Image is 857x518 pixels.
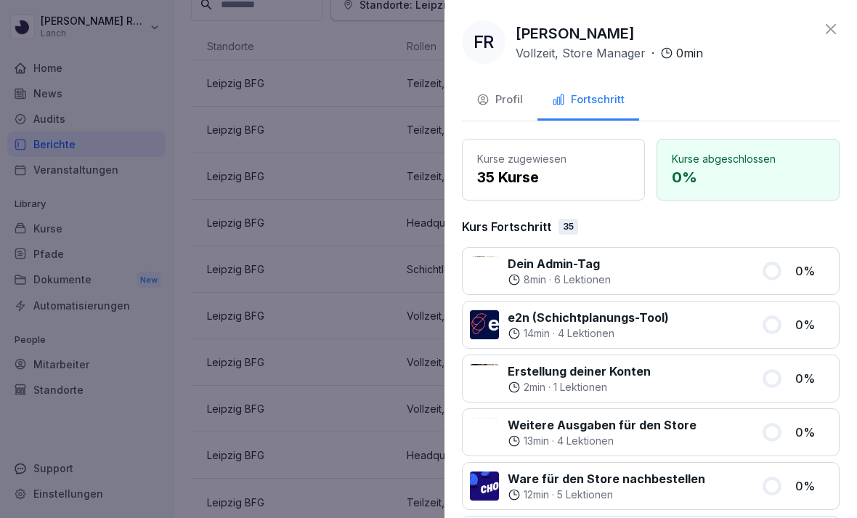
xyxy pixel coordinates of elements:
p: 13 min [524,434,549,448]
p: Erstellung deiner Konten [508,363,651,380]
p: 0 % [795,262,832,280]
div: · [508,272,611,287]
div: Profil [476,92,523,108]
p: 8 min [524,272,546,287]
p: 0 % [795,477,832,495]
p: Dein Admin-Tag [508,255,611,272]
p: 0 % [795,370,832,387]
p: Kurs Fortschritt [462,218,551,235]
p: 35 Kurse [477,166,630,188]
p: 1 Lektionen [553,380,607,394]
div: · [508,326,669,341]
p: 0 % [672,166,824,188]
p: 0 min [676,44,703,62]
p: Kurse abgeschlossen [672,151,824,166]
div: 35 [559,219,578,235]
div: FR [462,20,505,64]
p: Ware für den Store nachbestellen [508,470,705,487]
p: e2n (Schichtplanungs-Tool) [508,309,669,326]
div: · [508,487,705,502]
p: Kurse zugewiesen [477,151,630,166]
div: · [508,380,651,394]
button: Fortschritt [537,81,639,121]
div: · [508,434,696,448]
p: Vollzeit, Store Manager [516,44,646,62]
p: 2 min [524,380,545,394]
p: 12 min [524,487,549,502]
div: Fortschritt [552,92,625,108]
button: Profil [462,81,537,121]
p: 4 Lektionen [557,434,614,448]
p: 5 Lektionen [557,487,613,502]
div: · [516,44,703,62]
p: 6 Lektionen [554,272,611,287]
p: 14 min [524,326,550,341]
p: 0 % [795,424,832,441]
p: [PERSON_NAME] [516,23,635,44]
p: 0 % [795,316,832,333]
p: Weitere Ausgaben für den Store [508,416,696,434]
p: 4 Lektionen [558,326,614,341]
